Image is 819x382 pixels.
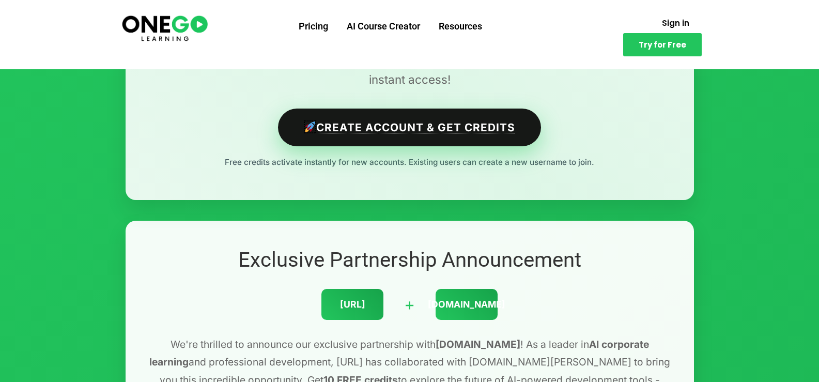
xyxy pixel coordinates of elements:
strong: [DOMAIN_NAME] [436,338,520,350]
a: AI Course Creator [337,13,429,40]
a: Create Account & Get Credits [278,109,541,146]
a: Sign in [650,13,702,33]
div: [DOMAIN_NAME] [436,289,498,320]
a: Resources [429,13,491,40]
h2: Exclusive Partnership Announcement [146,247,673,273]
div: + [404,291,415,317]
p: Free credits activate instantly for new accounts. Existing users can create a new username to join. [146,156,673,169]
img: 🚀 [305,121,316,132]
a: Pricing [289,13,337,40]
a: Try for Free [623,33,702,56]
p: Exclusive promotional collaboration between [URL] and [DOMAIN_NAME] - No strings attached, instan... [146,50,673,89]
span: Try for Free [639,41,686,49]
span: Sign in [662,19,689,27]
div: [URL] [321,289,383,320]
